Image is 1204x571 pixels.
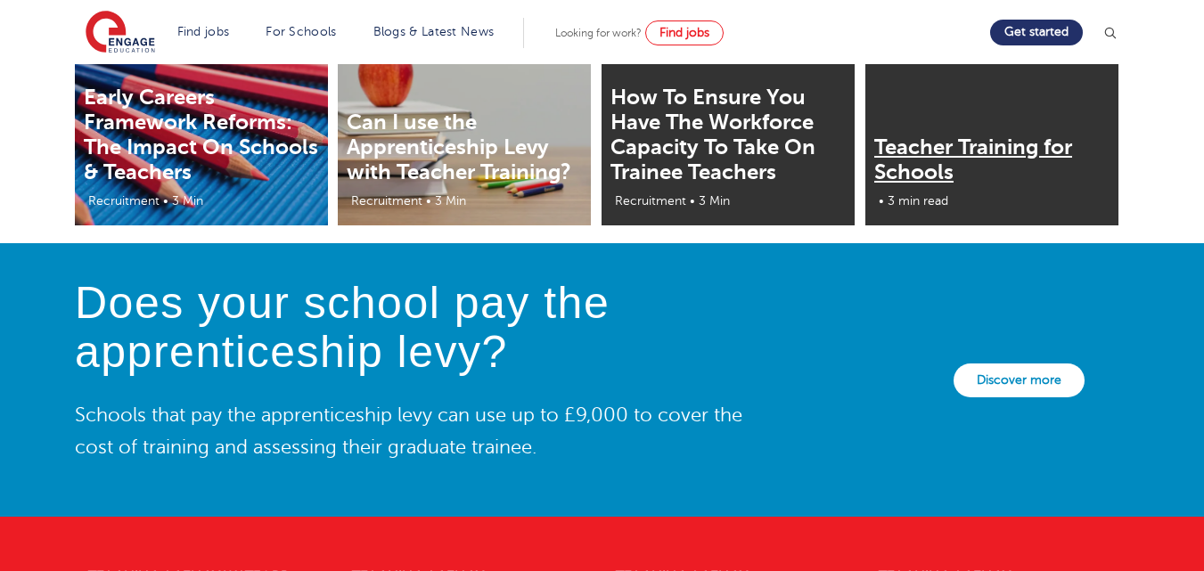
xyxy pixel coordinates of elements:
[86,11,155,55] img: Engage Education
[266,25,336,38] a: For Schools
[373,25,495,38] a: Blogs & Latest News
[954,363,1085,397] a: Discover more
[606,191,688,211] li: Recruitment
[177,25,230,38] a: Find jobs
[342,191,424,211] li: Recruitment
[659,26,709,39] span: Find jobs
[75,399,781,463] p: Schools that pay the apprenticeship levy can use up to £9,000 to cover the cost of training and a...
[645,20,724,45] a: Find jobs
[870,191,886,211] li: •
[555,27,642,39] span: Looking for work?
[886,191,950,211] li: 3 min read
[874,135,1072,184] a: Teacher Training for Schools
[170,191,205,211] li: 3 Min
[347,110,571,184] a: Can I use the Apprenticeship Levy with Teacher Training?
[79,191,161,211] li: Recruitment
[990,20,1083,45] a: Get started
[433,191,468,211] li: 3 Min
[688,191,697,211] li: •
[697,191,732,211] li: 3 Min
[424,191,433,211] li: •
[75,279,781,377] h4: Does your school pay the apprenticeship levy?
[161,191,170,211] li: •
[610,85,815,184] a: How To Ensure You Have The Workforce Capacity To Take On Trainee Teachers
[84,85,318,184] a: Early Careers Framework Reforms: The Impact On Schools & Teachers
